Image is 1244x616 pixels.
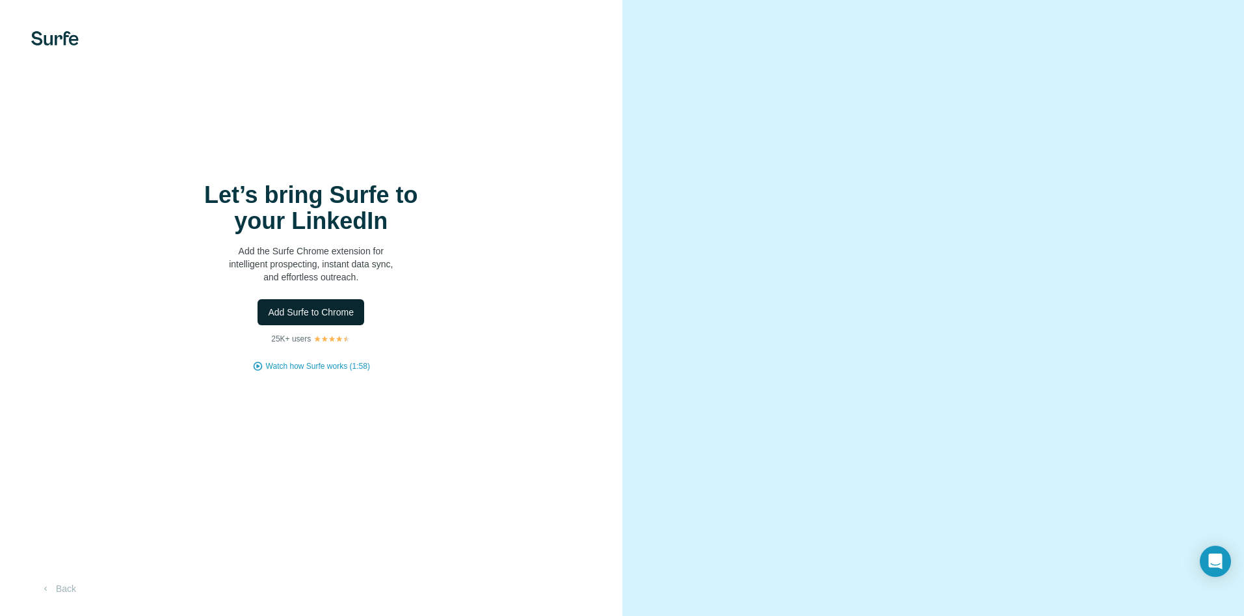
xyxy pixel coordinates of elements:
[313,335,351,343] img: Rating Stars
[266,360,370,372] button: Watch how Surfe works (1:58)
[181,182,441,234] h1: Let’s bring Surfe to your LinkedIn
[268,306,354,319] span: Add Surfe to Chrome
[258,299,364,325] button: Add Surfe to Chrome
[181,245,441,284] p: Add the Surfe Chrome extension for intelligent prospecting, instant data sync, and effortless out...
[1200,546,1231,577] div: Open Intercom Messenger
[271,333,311,345] p: 25K+ users
[31,577,85,600] button: Back
[31,31,79,46] img: Surfe's logo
